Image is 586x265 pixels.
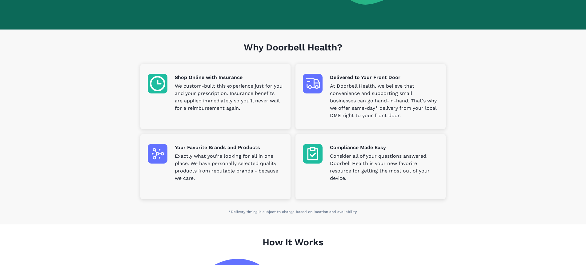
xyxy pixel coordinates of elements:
h1: How It Works [140,237,446,259]
p: We custom-built this experience just for you and your prescription. Insurance benefits are applie... [175,82,283,112]
p: Your Favorite Brands and Products [175,144,283,151]
p: At Doorbell Health, we believe that convenience and supporting small businesses can go hand-in-ha... [330,82,438,119]
h1: Why Doorbell Health? [140,42,446,64]
p: Exactly what you're looking for all in one place. We have personally selected quality products fr... [175,152,283,182]
img: Shop Online with Insurance icon [148,74,167,93]
p: Compliance Made Easy [330,144,438,151]
p: Shop Online with Insurance [175,74,283,81]
img: Your Favorite Brands and Products icon [148,144,167,164]
img: Compliance Made Easy icon [303,144,323,164]
p: Delivered to Your Front Door [330,74,438,81]
p: Consider all of your questions answered. Doorbell Health is your new favorite resource for gettin... [330,152,438,182]
p: *Delivery timing is subject to change based on location and availability. [140,209,446,215]
img: Delivered to Your Front Door icon [303,74,323,93]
